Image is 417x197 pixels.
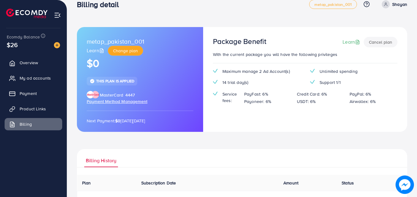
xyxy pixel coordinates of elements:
span: Maximum manage 2 Ad Account(s) [222,68,290,74]
button: Cancel plan [364,37,397,47]
p: Credit Card: 6% [297,90,327,98]
a: Payment [5,87,62,100]
img: tick [213,92,218,96]
span: My ad accounts [20,75,51,81]
span: Payment Method Management [87,98,147,104]
h3: Package Benefit [213,37,266,46]
span: Support 1/1 [320,79,341,85]
span: 14 trial day(s) [222,79,248,85]
span: Unlimited spending [320,68,358,74]
img: tick [310,80,315,84]
img: brand [87,91,99,98]
img: tick [213,80,218,84]
img: menu [54,12,61,19]
a: Product Links [5,103,62,115]
span: Change plan [113,48,138,54]
span: MasterCard [100,92,123,98]
span: Service fees: [222,91,239,104]
span: metap_pakistan_001 [314,2,352,6]
span: 4447 [125,92,135,98]
span: $26 [7,40,18,49]
button: Change plan [108,46,143,56]
span: Subscription Date [141,180,176,186]
img: tick [90,79,95,84]
p: Airwallex: 6% [350,98,376,105]
img: image [54,42,60,48]
img: tick [213,69,218,73]
a: Shayan [379,0,407,8]
span: Payment [20,90,37,97]
span: Ecomdy Balance [7,34,40,40]
span: Overview [20,60,38,66]
img: logo [6,9,47,18]
p: PayFast: 6% [244,90,268,98]
p: Shayan [392,1,407,8]
strong: $0 [115,118,120,124]
span: Product Links [20,106,46,112]
span: Status [342,180,354,186]
p: Payoneer: 6% [244,98,271,105]
a: Overview [5,57,62,69]
span: Plan [82,180,91,186]
p: With the current package you will have the following privileges [213,51,397,58]
span: metap_pakistan_001 [87,37,144,46]
a: My ad accounts [5,72,62,84]
img: tick [310,69,315,73]
span: Billing History [86,157,116,164]
h1: $0 [87,57,193,70]
span: This plan is applied [96,78,134,84]
p: USDT: 6% [297,98,316,105]
a: Learn [87,47,105,54]
span: Amount [283,180,298,186]
p: Next Payment: [DATE][DATE] [87,117,193,124]
span: Billing [20,121,32,127]
a: Billing [5,118,62,130]
a: Learn [343,38,361,45]
img: image [396,175,414,194]
p: PayPal: 6% [350,90,371,98]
